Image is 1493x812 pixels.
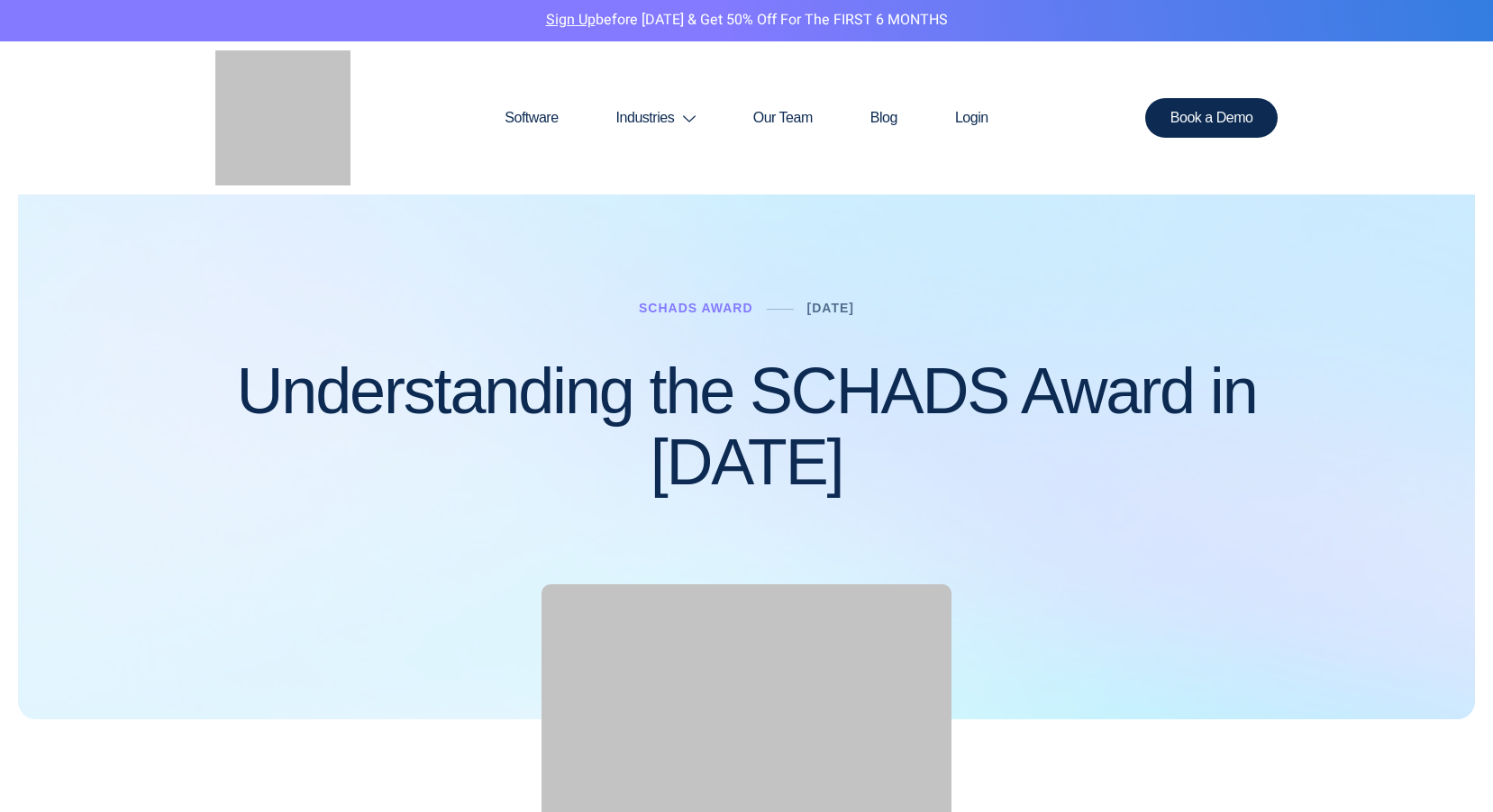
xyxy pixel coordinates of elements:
[215,356,1279,498] h1: Understanding the SCHADS Award in [DATE]
[1145,98,1279,138] a: Book a Demo
[639,301,753,315] a: Schads Award
[807,301,854,315] a: [DATE]
[926,75,1017,161] a: Login
[724,75,842,161] a: Our Team
[1170,111,1253,125] span: Book a Demo
[14,9,1479,32] p: before [DATE] & Get 50% Off for the FIRST 6 MONTHS
[587,75,724,161] a: Industries
[546,9,596,31] a: Sign Up
[476,75,587,161] a: Software
[842,75,926,161] a: Blog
